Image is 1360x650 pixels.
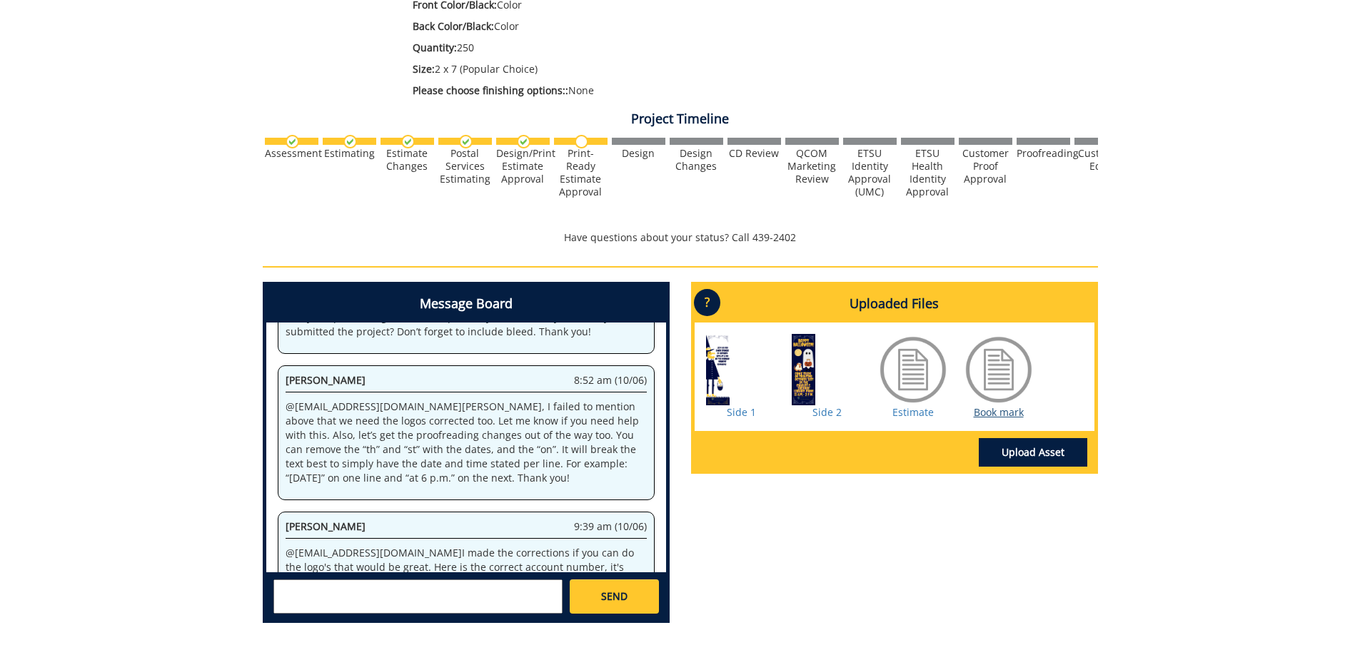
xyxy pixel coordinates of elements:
span: [PERSON_NAME] [286,373,366,387]
div: ETSU Identity Approval (UMC) [843,147,897,198]
span: Back Color/Black: [413,19,494,33]
div: Customer Edits [1074,147,1128,173]
div: Estimating [323,147,376,160]
div: Design Changes [670,147,723,173]
span: Please choose finishing options:: [413,83,568,97]
div: Estimate Changes [381,147,434,173]
p: @ [EMAIL_ADDRESS][DOMAIN_NAME] [PERSON_NAME], I failed to mention above that we need the logos co... [286,400,647,485]
div: Postal Services Estimating [438,147,492,186]
div: Proofreading [1017,147,1070,160]
div: QCOM Marketing Review [785,147,839,186]
div: Design [612,147,665,160]
img: checkmark [517,135,530,148]
h4: Message Board [266,285,666,323]
div: Assessment [265,147,318,160]
a: Upload Asset [979,438,1087,467]
a: SEND [570,579,658,614]
div: Customer Proof Approval [959,147,1012,186]
span: [PERSON_NAME] [286,519,366,533]
div: CD Review [727,147,781,160]
div: Print-Ready Estimate Approval [554,147,608,198]
p: ? [694,289,720,316]
p: @ [EMAIL_ADDRESS][DOMAIN_NAME] I made the corrections if you can do the logo's that would be grea... [286,546,647,603]
a: Estimate [892,405,934,419]
span: 9:39 am (10/06) [574,519,647,534]
h4: Uploaded Files [695,285,1094,323]
div: ETSU Health Identity Approval [901,147,954,198]
textarea: messageToSend [273,579,563,614]
img: checkmark [401,135,415,148]
span: 8:52 am (10/06) [574,373,647,387]
span: Quantity: [413,41,457,54]
a: Book mark [974,405,1024,419]
p: 250 [413,41,972,55]
p: Color [413,19,972,34]
a: Side 2 [812,405,842,419]
p: 2 x 7 (Popular Choice) [413,62,972,76]
p: None [413,83,972,98]
span: SEND [601,589,628,604]
div: Design/Print Estimate Approval [496,147,550,186]
img: checkmark [343,135,357,148]
img: no [575,135,588,148]
p: Have questions about your status? Call 439-2402 [263,230,1098,245]
img: checkmark [286,135,299,148]
span: Size: [413,62,435,76]
h4: Project Timeline [263,112,1098,126]
a: Side 1 [727,405,756,419]
img: checkmark [459,135,473,148]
